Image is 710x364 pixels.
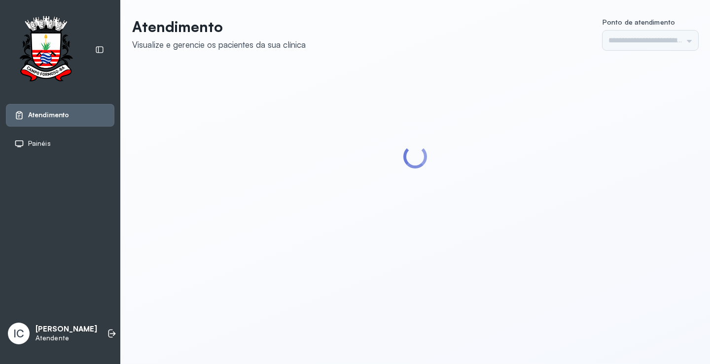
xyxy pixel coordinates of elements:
[132,39,306,50] div: Visualize e gerencie os pacientes da sua clínica
[603,18,675,26] span: Ponto de atendimento
[35,334,97,342] p: Atendente
[10,16,81,84] img: Logotipo do estabelecimento
[35,325,97,334] p: [PERSON_NAME]
[28,139,51,148] span: Painéis
[13,327,24,340] span: IC
[28,111,69,119] span: Atendimento
[132,18,306,35] p: Atendimento
[14,110,106,120] a: Atendimento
